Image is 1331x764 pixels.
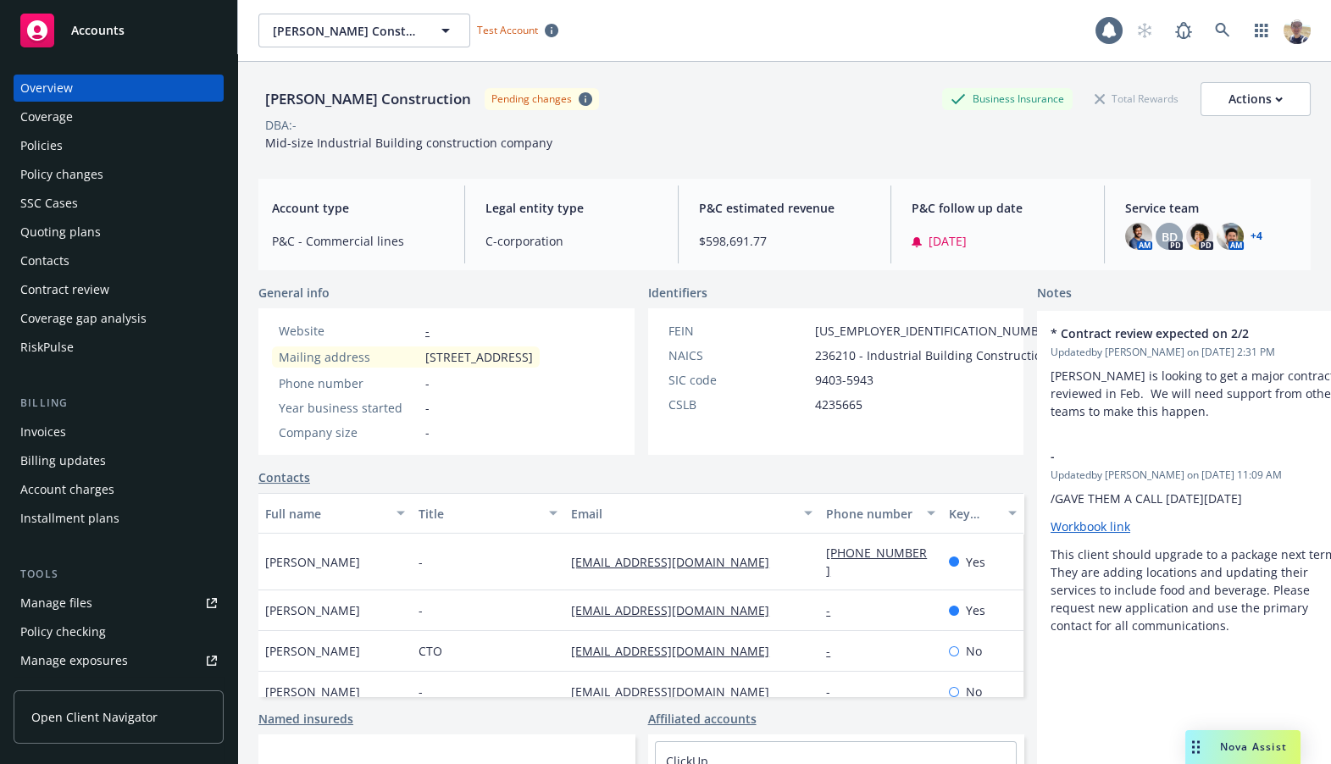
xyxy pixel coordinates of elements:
[265,553,360,571] span: [PERSON_NAME]
[1185,730,1300,764] button: Nova Assist
[668,371,808,389] div: SIC code
[14,132,224,159] a: Policies
[571,505,794,523] div: Email
[419,642,442,660] span: CTO
[20,103,73,130] div: Coverage
[699,232,871,250] span: $598,691.77
[942,88,1073,109] div: Business Insurance
[1128,14,1162,47] a: Start snowing
[279,399,419,417] div: Year business started
[1125,199,1297,217] span: Service team
[826,643,844,659] a: -
[71,24,125,37] span: Accounts
[1086,88,1187,109] div: Total Rewards
[412,493,565,534] button: Title
[279,424,419,441] div: Company size
[14,247,224,274] a: Contacts
[564,493,819,534] button: Email
[20,334,74,361] div: RiskPulse
[20,132,63,159] div: Policies
[14,219,224,246] a: Quoting plans
[1051,324,1301,342] span: * Contract review expected on 2/2
[20,305,147,332] div: Coverage gap analysis
[419,683,423,700] span: -
[14,305,224,332] a: Coverage gap analysis
[668,346,808,364] div: NAICS
[1037,284,1072,304] span: Notes
[14,7,224,54] a: Accounts
[1167,14,1201,47] a: Report a Bug
[571,602,783,618] a: [EMAIL_ADDRESS][DOMAIN_NAME]
[819,493,941,534] button: Phone number
[258,493,412,534] button: Full name
[826,545,927,579] a: [PHONE_NUMBER]
[815,346,1049,364] span: 236210 - Industrial Building Construction
[419,553,423,571] span: -
[419,601,423,619] span: -
[1125,223,1152,250] img: photo
[668,322,808,340] div: FEIN
[425,348,533,366] span: [STREET_ADDRESS]
[425,374,430,392] span: -
[14,75,224,102] a: Overview
[14,566,224,583] div: Tools
[1206,14,1239,47] a: Search
[425,424,430,441] span: -
[265,505,386,523] div: Full name
[1162,228,1178,246] span: BD
[571,554,783,570] a: [EMAIL_ADDRESS][DOMAIN_NAME]
[31,708,158,726] span: Open Client Navigator
[1284,17,1311,44] img: photo
[1201,82,1311,116] button: Actions
[14,676,224,703] a: Manage certificates
[265,683,360,700] span: [PERSON_NAME]
[14,418,224,446] a: Invoices
[485,88,599,109] span: Pending changes
[14,334,224,361] a: RiskPulse
[14,103,224,130] a: Coverage
[425,399,430,417] span: -
[929,232,967,250] span: [DATE]
[20,161,103,188] div: Policy changes
[272,232,444,250] span: P&C - Commercial lines
[826,684,844,700] a: -
[470,21,565,39] span: Test Account
[258,88,478,110] div: [PERSON_NAME] Construction
[272,199,444,217] span: Account type
[1245,14,1278,47] a: Switch app
[1051,518,1130,534] a: Workbook link
[1228,83,1283,115] div: Actions
[571,643,783,659] a: [EMAIL_ADDRESS][DOMAIN_NAME]
[648,710,757,728] a: Affiliated accounts
[273,22,419,40] span: [PERSON_NAME] Construction
[20,276,109,303] div: Contract review
[966,683,982,700] span: No
[20,618,106,645] div: Policy checking
[258,710,353,728] a: Named insureds
[14,447,224,474] a: Billing updates
[14,647,224,674] a: Manage exposures
[491,91,572,106] div: Pending changes
[942,493,1023,534] button: Key contact
[1185,730,1206,764] div: Drag to move
[20,219,101,246] div: Quoting plans
[485,232,657,250] span: C-corporation
[648,284,707,302] span: Identifiers
[14,161,224,188] a: Policy changes
[1051,447,1301,465] span: -
[477,23,538,37] span: Test Account
[571,684,783,700] a: [EMAIL_ADDRESS][DOMAIN_NAME]
[265,116,297,134] div: DBA: -
[425,323,430,339] a: -
[949,505,998,523] div: Key contact
[1251,231,1262,241] a: +4
[258,468,310,486] a: Contacts
[20,247,69,274] div: Contacts
[419,505,540,523] div: Title
[20,505,119,532] div: Installment plans
[265,642,360,660] span: [PERSON_NAME]
[20,190,78,217] div: SSC Cases
[14,590,224,617] a: Manage files
[20,75,73,102] div: Overview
